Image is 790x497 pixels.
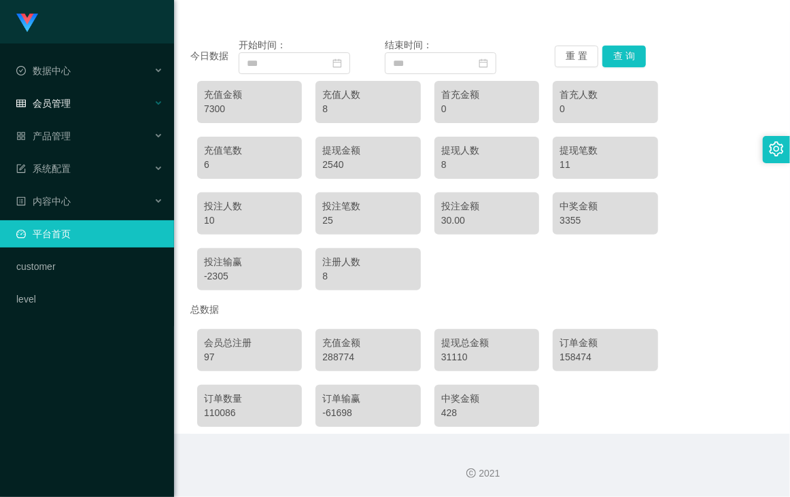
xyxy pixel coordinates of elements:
[239,39,286,50] span: 开始时间：
[322,392,413,406] div: 订单输赢
[560,88,651,102] div: 首充人数
[204,213,295,228] div: 10
[441,392,532,406] div: 中奖金额
[332,58,342,68] i: 图标: calendar
[322,102,413,116] div: 8
[441,350,532,364] div: 31110
[769,141,784,156] i: 图标: setting
[204,102,295,116] div: 7300
[441,158,532,172] div: 8
[190,49,239,63] div: 今日数据
[16,196,71,207] span: 内容中心
[322,255,413,269] div: 注册人数
[322,213,413,228] div: 25
[560,350,651,364] div: 158474
[16,163,71,174] span: 系统配置
[16,99,26,108] i: 图标: table
[560,158,651,172] div: 11
[16,131,71,141] span: 产品管理
[16,98,71,109] span: 会员管理
[16,65,71,76] span: 数据中心
[204,406,295,420] div: 110086
[560,102,651,116] div: 0
[322,350,413,364] div: 288774
[441,102,532,116] div: 0
[322,199,413,213] div: 投注笔数
[560,143,651,158] div: 提现笔数
[204,143,295,158] div: 充值笔数
[441,336,532,350] div: 提现总金额
[322,143,413,158] div: 提现金额
[385,39,432,50] span: 结束时间：
[555,46,598,67] button: 重 置
[560,199,651,213] div: 中奖金额
[441,143,532,158] div: 提现人数
[441,213,532,228] div: 30.00
[602,46,646,67] button: 查 询
[16,131,26,141] i: 图标: appstore-o
[16,286,163,313] a: level
[322,336,413,350] div: 充值金额
[204,158,295,172] div: 6
[204,269,295,284] div: -2305
[204,88,295,102] div: 充值金额
[560,213,651,228] div: 3355
[322,269,413,284] div: 8
[322,88,413,102] div: 充值人数
[16,66,26,75] i: 图标: check-circle-o
[16,164,26,173] i: 图标: form
[204,336,295,350] div: 会员总注册
[16,220,163,247] a: 图标: dashboard平台首页
[16,14,38,33] img: logo.9652507e.png
[441,199,532,213] div: 投注金额
[466,468,476,478] i: 图标: copyright
[16,253,163,280] a: customer
[185,466,779,481] div: 2021
[190,297,774,322] div: 总数据
[322,406,413,420] div: -61698
[441,88,532,102] div: 首充金额
[560,336,651,350] div: 订单金额
[16,196,26,206] i: 图标: profile
[479,58,488,68] i: 图标: calendar
[322,158,413,172] div: 2540
[204,350,295,364] div: 97
[204,255,295,269] div: 投注输赢
[204,392,295,406] div: 订单数量
[204,199,295,213] div: 投注人数
[441,406,532,420] div: 428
